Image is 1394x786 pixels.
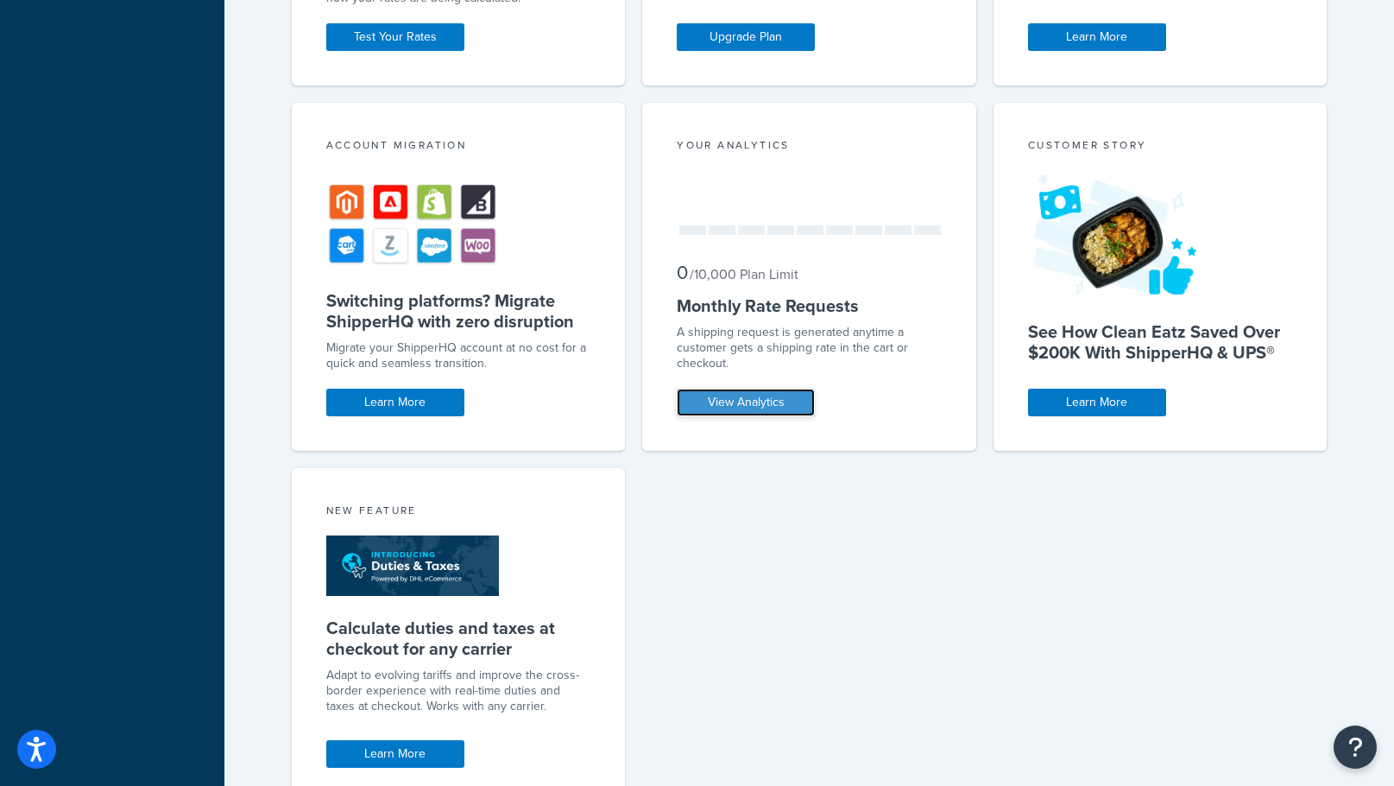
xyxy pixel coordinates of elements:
a: Learn More [326,389,464,416]
div: Your Analytics [677,137,942,157]
div: Customer Story [1028,137,1293,157]
a: Upgrade Plan [677,23,815,51]
div: New Feature [326,503,591,523]
h5: Monthly Rate Requests [677,295,942,316]
p: Adapt to evolving tariffs and improve the cross-border experience with real-time duties and taxes... [326,668,591,714]
h5: See How Clean Eatz Saved Over $200K With ShipperHQ & UPS® [1028,321,1293,363]
a: View Analytics [677,389,815,416]
span: 0 [677,258,688,287]
a: Learn More [326,740,464,768]
h5: Switching platforms? Migrate ShipperHQ with zero disruption [326,290,591,332]
div: Migrate your ShipperHQ account at no cost for a quick and seamless transition. [326,340,591,371]
h5: Calculate duties and taxes at checkout for any carrier [326,618,591,659]
button: Open Resource Center [1334,726,1377,769]
div: A shipping request is generated anytime a customer gets a shipping rate in the cart or checkout. [677,325,942,371]
div: Account Migration [326,137,591,157]
a: Learn More [1028,389,1166,416]
small: / 10,000 Plan Limit [690,264,798,284]
a: Test Your Rates [326,23,464,51]
a: Learn More [1028,23,1166,51]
